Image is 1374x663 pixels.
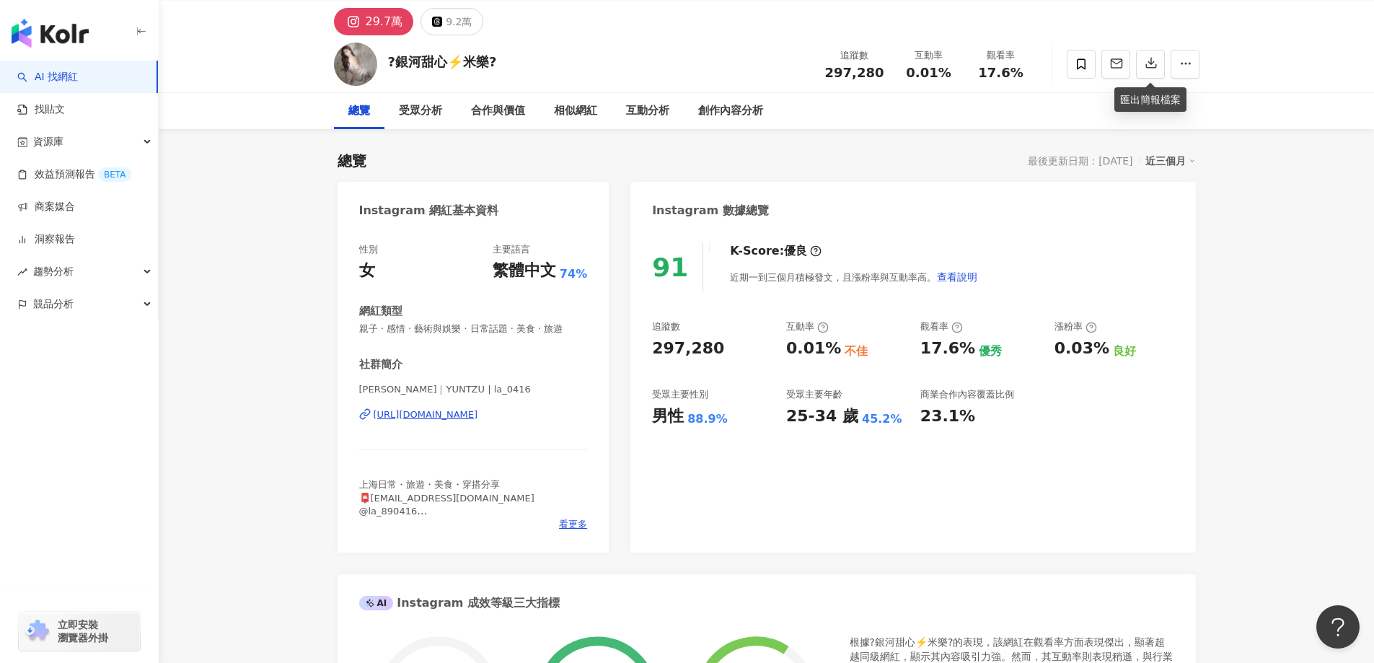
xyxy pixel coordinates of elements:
button: 29.7萬 [334,8,414,35]
div: K-Score : [730,243,822,259]
div: Instagram 數據總覽 [652,203,769,219]
div: 觀看率 [974,48,1029,63]
div: 近期一到三個月積極發文，且漲粉率與互動率高。 [730,263,978,291]
div: 漲粉率 [1054,320,1097,333]
div: 良好 [1113,343,1136,359]
div: 總覽 [348,102,370,120]
div: Instagram 網紅基本資料 [359,203,499,219]
div: 29.7萬 [366,12,403,32]
div: 觀看率 [920,320,963,333]
span: 立即安裝 瀏覽器外掛 [58,618,108,644]
div: 追蹤數 [825,48,884,63]
a: 找貼文 [17,102,65,117]
span: 上海日常・旅遊・美食・穿搭分享 📮[EMAIL_ADDRESS][DOMAIN_NAME] @la_890416 #la個景點 #la個住宿 #la個美食 [359,479,534,530]
span: 親子 · 感情 · 藝術與娛樂 · 日常話題 · 美食 · 旅遊 [359,322,588,335]
a: [URL][DOMAIN_NAME] [359,408,588,421]
div: 總覽 [338,151,366,171]
div: 91 [652,253,688,282]
div: 追蹤數 [652,320,680,333]
div: Instagram 成效等級三大指標 [359,595,560,611]
div: 互動率 [786,320,829,333]
div: 不佳 [845,343,868,359]
a: chrome extension立即安裝 瀏覽器外掛 [19,612,140,651]
span: 趨勢分析 [33,255,74,288]
button: 查看說明 [936,263,978,291]
div: 受眾分析 [399,102,442,120]
div: 受眾主要年齡 [786,388,842,401]
span: 查看說明 [937,271,977,283]
div: 297,280 [652,338,724,360]
span: 競品分析 [33,288,74,320]
span: 看更多 [559,518,587,531]
button: 9.2萬 [420,8,483,35]
span: rise [17,267,27,277]
div: 25-34 歲 [786,405,858,428]
div: AI [359,596,394,610]
div: 互動分析 [626,102,669,120]
div: 受眾主要性別 [652,388,708,401]
span: 74% [560,266,587,282]
div: 匯出簡報檔案 [1114,87,1186,112]
span: 17.6% [978,66,1023,80]
div: 優良 [784,243,807,259]
div: [URL][DOMAIN_NAME] [374,408,478,421]
span: 297,280 [825,65,884,80]
div: 互動率 [902,48,956,63]
div: 近三個月 [1145,152,1196,170]
div: 23.1% [920,405,975,428]
div: 9.2萬 [446,12,472,32]
iframe: Help Scout Beacon - Open [1316,605,1360,649]
span: [PERSON_NAME]｜YUNTZU | la_0416 [359,383,588,396]
a: 商案媒合 [17,200,75,214]
div: 主要語言 [493,243,530,256]
div: 相似網紅 [554,102,597,120]
div: 性別 [359,243,378,256]
div: 最後更新日期：[DATE] [1028,155,1132,167]
a: 洞察報告 [17,232,75,247]
a: 效益預測報告BETA [17,167,131,182]
img: logo [12,19,89,48]
div: 男性 [652,405,684,428]
div: 0.01% [786,338,841,360]
div: ?銀河甜心⚡️米樂? [388,53,497,71]
span: 資源庫 [33,126,63,158]
div: 創作內容分析 [698,102,763,120]
div: 繁體中文 [493,260,556,282]
div: 網紅類型 [359,304,402,319]
div: 合作與價值 [471,102,525,120]
div: 17.6% [920,338,975,360]
div: 0.03% [1054,338,1109,360]
div: 商業合作內容覆蓋比例 [920,388,1014,401]
span: 0.01% [906,66,951,80]
div: 45.2% [862,411,902,427]
div: 88.9% [687,411,728,427]
div: 優秀 [979,343,1002,359]
div: 女 [359,260,375,282]
div: 社群簡介 [359,357,402,372]
img: KOL Avatar [334,43,377,86]
a: searchAI 找網紅 [17,70,78,84]
img: chrome extension [23,620,51,643]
